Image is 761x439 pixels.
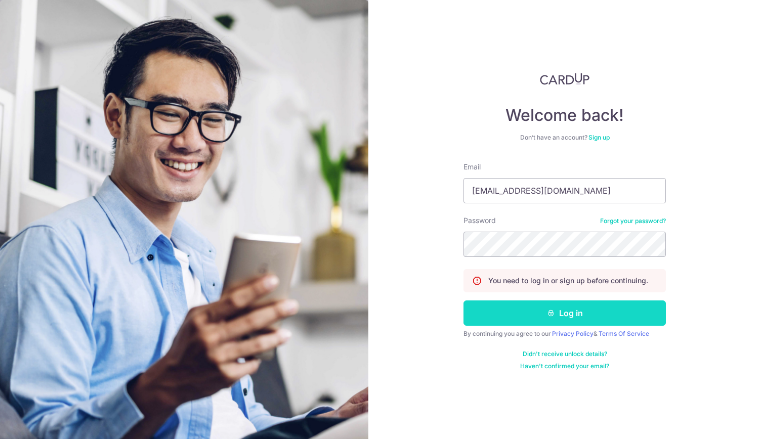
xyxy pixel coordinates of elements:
[600,217,666,225] a: Forgot your password?
[540,73,589,85] img: CardUp Logo
[599,330,649,337] a: Terms Of Service
[463,178,666,203] input: Enter your Email
[463,134,666,142] div: Don’t have an account?
[520,362,609,370] a: Haven't confirmed your email?
[523,350,607,358] a: Didn't receive unlock details?
[463,215,496,226] label: Password
[552,330,594,337] a: Privacy Policy
[463,330,666,338] div: By continuing you agree to our &
[463,162,481,172] label: Email
[463,105,666,125] h4: Welcome back!
[488,276,648,286] p: You need to log in or sign up before continuing.
[588,134,610,141] a: Sign up
[463,300,666,326] button: Log in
